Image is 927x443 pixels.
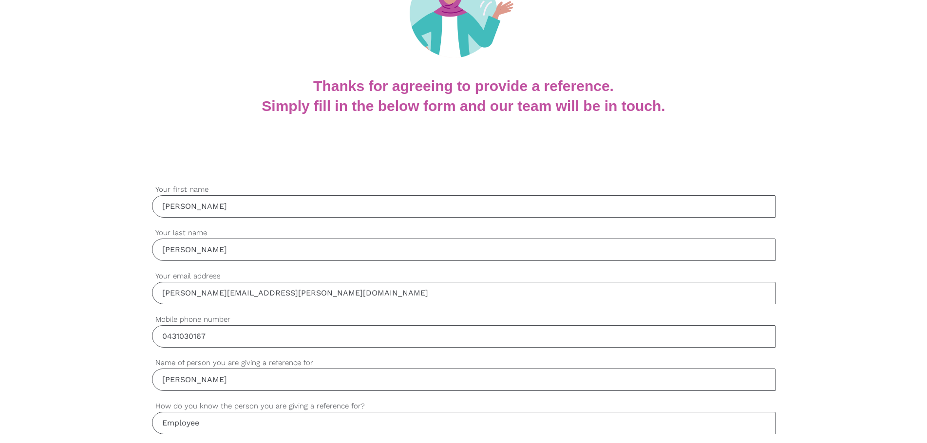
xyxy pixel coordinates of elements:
label: Your first name [152,184,776,195]
b: Simply fill in the below form and our team will be in touch. [262,98,665,114]
label: How do you know the person you are giving a reference for? [152,401,776,412]
label: Mobile phone number [152,314,776,325]
label: Name of person you are giving a reference for [152,357,776,369]
label: Your last name [152,227,776,239]
b: Thanks for agreeing to provide a reference. [313,78,614,94]
label: Your email address [152,271,776,282]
